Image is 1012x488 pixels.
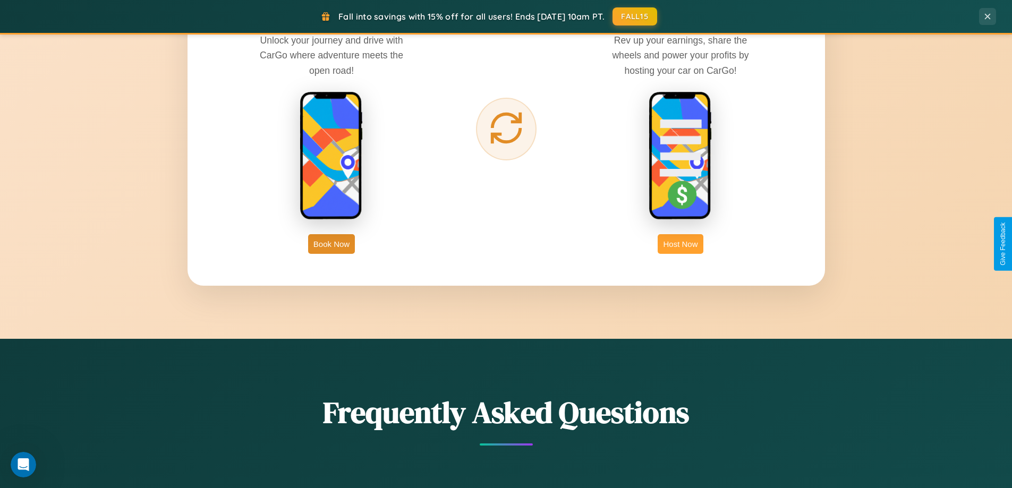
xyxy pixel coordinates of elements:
button: FALL15 [613,7,657,25]
div: Give Feedback [999,222,1007,266]
span: Fall into savings with 15% off for all users! Ends [DATE] 10am PT. [338,11,605,22]
p: Unlock your journey and drive with CarGo where adventure meets the open road! [252,33,411,78]
img: rent phone [300,91,363,221]
button: Host Now [658,234,703,254]
h2: Frequently Asked Questions [188,392,825,433]
iframe: Intercom live chat [11,452,36,477]
p: Rev up your earnings, share the wheels and power your profits by hosting your car on CarGo! [601,33,760,78]
img: host phone [649,91,712,221]
button: Book Now [308,234,355,254]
